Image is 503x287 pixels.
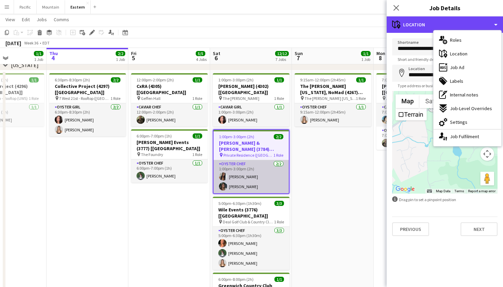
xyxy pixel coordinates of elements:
[392,222,429,236] button: Previous
[111,77,120,82] span: 2/2
[116,57,125,62] div: 1 Job
[376,127,453,150] app-card-role: Oyster Chef1/17:00pm-9:00pm (2h)[PERSON_NAME]
[193,77,202,82] span: 1/1
[34,15,50,24] a: Jobs
[130,54,137,62] span: 5
[392,196,498,203] div: Drag pin to set a pinpoint position
[218,77,254,82] span: 1:00pm-3:00pm (2h)
[213,207,289,219] h3: Wile Events (3776) [[GEOGRAPHIC_DATA]]
[11,62,39,68] div: [US_STATE]
[111,96,120,101] span: 1 Role
[49,50,58,56] span: Thu
[29,77,39,82] span: 1/1
[386,96,421,101] span: Atlantic One Events
[404,111,423,118] label: Terrain
[37,0,65,14] button: Mountain
[137,133,172,139] span: 6:00pm-7:00pm (1h)
[131,129,208,183] app-job-card: 6:00pm-7:00pm (1h)1/1[PERSON_NAME] Events (3777) [[GEOGRAPHIC_DATA]] The Foundry1 RoleOyster Chef...
[5,16,15,23] span: View
[131,103,208,127] app-card-role: Caviar Chef1/112:00pm-2:00pm (2h)[PERSON_NAME]
[131,159,208,183] app-card-role: Oyster Chef1/16:00pm-7:00pm (1h)[PERSON_NAME]
[295,103,371,127] app-card-role: Oyster Chef1/19:15am-12:00pm (2h45m)[PERSON_NAME]
[213,73,289,127] app-job-card: 1:00pm-3:00pm (2h)1/1[PERSON_NAME] (4302) [[GEOGRAPHIC_DATA]] The [PERSON_NAME]1 RoleCaviar Girl1...
[213,103,289,127] app-card-role: Caviar Girl1/11:00pm-3:00pm (2h)[PERSON_NAME]
[49,83,126,95] h3: Collective Project (4297) [[GEOGRAPHIC_DATA]]
[192,96,202,101] span: 1 Role
[361,57,370,62] div: 1 Job
[275,57,288,62] div: 7 Jobs
[392,57,454,62] span: Short and friendly description
[274,77,284,82] span: 1/1
[480,147,494,161] button: Map camera controls
[274,219,284,224] span: 1 Role
[223,219,274,224] span: Deal Golf Club & Country Club ([GEOGRAPHIC_DATA], [GEOGRAPHIC_DATA])
[274,96,284,101] span: 1 Role
[387,16,503,33] div: Location
[213,83,289,95] h3: [PERSON_NAME] (4302) [[GEOGRAPHIC_DATA]]
[5,40,21,47] div: [DATE]
[356,77,366,82] span: 1/1
[376,103,453,127] app-card-role: Caviar Girl1/17:00pm-9:00pm (2h)Ahnastasia Carlyle
[131,139,208,152] h3: [PERSON_NAME] Events (3777) [[GEOGRAPHIC_DATA]]
[55,77,90,82] span: 6:30pm-8:30pm (2h)
[436,189,450,194] button: Map Data
[116,51,125,56] span: 2/2
[48,54,58,62] span: 4
[394,185,416,194] img: Google
[54,16,69,23] span: Comms
[213,227,289,270] app-card-role: Oyster Chef3/35:00pm-6:30pm (1h30m)[PERSON_NAME][PERSON_NAME][PERSON_NAME]
[361,51,371,56] span: 1/1
[356,96,366,101] span: 1 Role
[394,185,416,194] a: Open this area in Google Maps (opens a new window)
[49,103,126,136] app-card-role: Oyster Girl2/26:30pm-8:30pm (2h)[PERSON_NAME][PERSON_NAME]
[376,73,453,150] app-job-card: 7:00pm-9:00pm (2h)2/2[PERSON_NAME] (4285) [[GEOGRAPHIC_DATA]] Atlantic One Events2 RolesCaviar Gi...
[137,77,174,82] span: 12:00pm-2:00pm (2h)
[450,37,462,43] span: Roles
[480,172,494,185] button: Drag Pegman onto the map to open Street View
[213,50,220,56] span: Sat
[3,15,18,24] a: View
[212,54,220,62] span: 6
[213,197,289,270] app-job-card: 5:00pm-6:30pm (1h30m)3/3Wile Events (3776) [[GEOGRAPHIC_DATA]] Deal Golf Club & Country Club ([GE...
[387,3,503,12] h3: Job Details
[274,201,284,206] span: 3/3
[300,77,346,82] span: 9:15am-12:00pm (2h45m)
[214,160,289,193] app-card-role: Oyster Chef2/21:00pm-3:00pm (2h)[PERSON_NAME][PERSON_NAME]
[295,83,371,95] h3: The [PERSON_NAME] [US_STATE], NoMad (4267) [[GEOGRAPHIC_DATA]]
[420,94,453,108] button: Show satellite imagery
[295,73,371,127] app-job-card: 9:15am-12:00pm (2h45m)1/1The [PERSON_NAME] [US_STATE], NoMad (4267) [[GEOGRAPHIC_DATA]] The [PERS...
[218,201,261,206] span: 5:00pm-6:30pm (1h30m)
[454,189,464,193] a: Terms (opens in new tab)
[273,153,283,158] span: 1 Role
[305,96,356,101] span: The [PERSON_NAME] [US_STATE], NoMad
[42,40,50,45] div: EDT
[275,51,289,56] span: 12/12
[193,133,202,139] span: 1/1
[131,73,208,127] app-job-card: 12:00pm-2:00pm (2h)1/1CxRA (4305) [[GEOGRAPHIC_DATA]] Geffen Hall1 RoleCaviar Chef1/112:00pm-2:00...
[450,119,467,125] span: Settings
[223,153,273,158] span: Private Residence ([GEOGRAPHIC_DATA], [GEOGRAPHIC_DATA])
[450,51,467,57] span: Location
[14,0,37,14] button: Pacific
[461,222,498,236] button: Next
[376,83,453,95] h3: [PERSON_NAME] (4285) [[GEOGRAPHIC_DATA]]
[19,15,33,24] a: Edit
[37,16,47,23] span: Jobs
[141,96,160,101] span: Geffen Hall
[450,105,492,112] span: Job-Level Overrides
[213,129,289,194] div: 1:00pm-3:00pm (2h)2/2[PERSON_NAME] & [PERSON_NAME] (3784) [[GEOGRAPHIC_DATA]] Private Residence (...
[450,64,464,70] span: Job Ad
[49,73,126,136] app-job-card: 6:30pm-8:30pm (2h)2/2Collective Project (4297) [[GEOGRAPHIC_DATA]] 7 West 21st - Rooftop ([GEOGRA...
[223,96,259,101] span: The [PERSON_NAME]
[34,51,43,56] span: 1/1
[427,189,432,194] button: Keyboard shortcuts
[382,77,417,82] span: 7:00pm-9:00pm (2h)
[396,94,420,108] button: Show street map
